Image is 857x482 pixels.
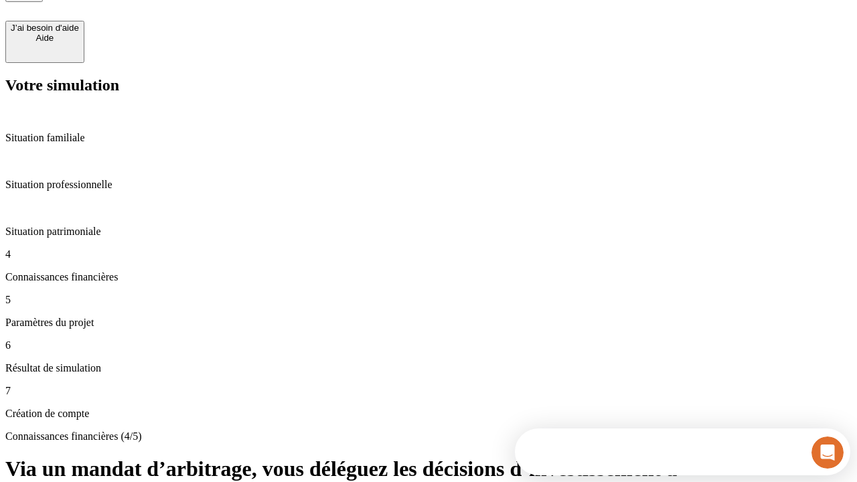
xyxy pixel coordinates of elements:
p: Connaissances financières [5,271,852,283]
p: Connaissances financières (4/5) [5,430,852,443]
div: Aide [11,33,79,43]
p: 7 [5,385,852,397]
iframe: Intercom live chat discovery launcher [515,428,850,475]
p: Paramètres du projet [5,317,852,329]
button: J’ai besoin d'aideAide [5,21,84,63]
iframe: Intercom live chat [811,436,844,469]
h2: Votre simulation [5,76,852,94]
p: 6 [5,339,852,351]
p: Situation professionnelle [5,179,852,191]
p: Création de compte [5,408,852,420]
p: Situation familiale [5,132,852,144]
div: J’ai besoin d'aide [11,23,79,33]
p: 5 [5,294,852,306]
p: Résultat de simulation [5,362,852,374]
p: Situation patrimoniale [5,226,852,238]
p: 4 [5,248,852,260]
